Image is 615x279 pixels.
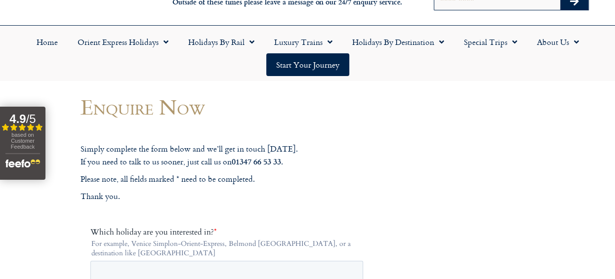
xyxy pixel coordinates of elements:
[138,221,189,232] span: Your last name
[81,173,377,186] p: Please note, all fields marked * need to be completed.
[5,31,610,76] nav: Menu
[264,31,342,53] a: Luxury Trains
[27,31,68,53] a: Home
[81,95,377,119] h1: Enquire Now
[81,143,377,168] p: Simply complete the form below and we’ll get in touch [DATE]. If you need to talk to us sooner, j...
[527,31,589,53] a: About Us
[454,31,527,53] a: Special Trips
[266,53,349,76] a: Start your Journey
[232,156,281,167] strong: 01347 66 53 33
[342,31,454,53] a: Holidays by Destination
[68,31,178,53] a: Orient Express Holidays
[81,190,377,203] p: Thank you.
[178,31,264,53] a: Holidays by Rail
